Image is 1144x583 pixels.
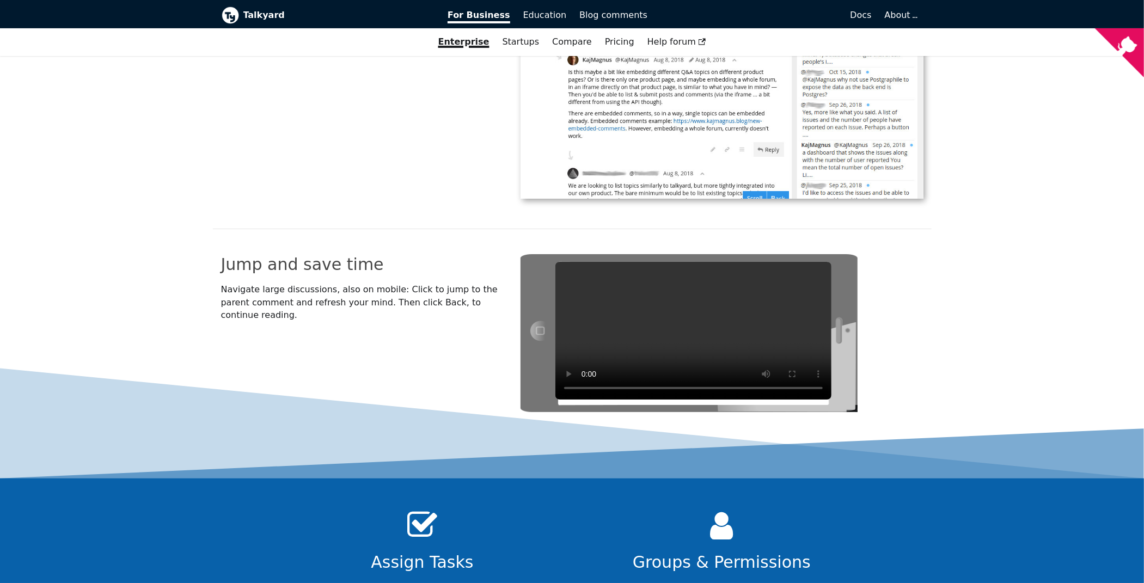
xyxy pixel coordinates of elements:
[432,33,496,51] a: Enterprise
[222,7,239,24] img: Talkyard logo
[850,10,871,20] span: Docs
[647,36,706,47] span: Help forum
[579,10,647,20] span: Blog comments
[222,7,433,24] a: Talkyard logoTalkyard
[885,10,916,20] a: About
[221,283,504,321] p: Navigate large discussions, also on mobile: Click to jump to the parent comment and refresh your ...
[598,33,641,51] a: Pricing
[281,552,564,573] h2: Assign Tasks
[221,254,504,275] h2: Jump and save time
[552,36,592,47] a: Compare
[448,10,510,23] span: For Business
[641,33,713,51] a: Help forum
[523,10,567,20] span: Education
[496,33,546,51] a: Startups
[573,6,654,24] a: Blog comments
[441,6,517,24] a: For Business
[517,6,573,24] a: Education
[243,8,433,22] b: Talkyard
[654,6,878,24] a: Docs
[580,552,864,573] h2: Groups & Permissions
